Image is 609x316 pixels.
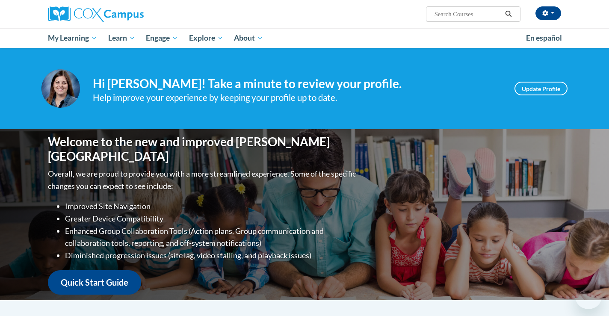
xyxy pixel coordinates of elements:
[42,28,103,48] a: My Learning
[146,33,178,43] span: Engage
[520,29,568,47] a: En español
[65,249,358,262] li: Diminished progression issues (site lag, video stalling, and playback issues)
[48,168,358,192] p: Overall, we are proud to provide you with a more streamlined experience. Some of the specific cha...
[189,33,223,43] span: Explore
[526,33,562,42] span: En español
[48,6,144,22] img: Cox Campus
[93,91,502,105] div: Help improve your experience by keeping your profile up to date.
[229,28,269,48] a: About
[434,9,502,19] input: Search Courses
[93,77,502,91] h4: Hi [PERSON_NAME]! Take a minute to review your profile.
[41,69,80,108] img: Profile Image
[183,28,229,48] a: Explore
[234,33,263,43] span: About
[514,82,568,95] a: Update Profile
[502,9,515,19] button: Search
[108,33,135,43] span: Learn
[103,28,141,48] a: Learn
[48,270,141,295] a: Quick Start Guide
[48,6,210,22] a: Cox Campus
[35,28,574,48] div: Main menu
[535,6,561,20] button: Account Settings
[48,135,358,163] h1: Welcome to the new and improved [PERSON_NAME][GEOGRAPHIC_DATA]
[140,28,183,48] a: Engage
[48,33,97,43] span: My Learning
[65,200,358,213] li: Improved Site Navigation
[65,225,358,250] li: Enhanced Group Collaboration Tools (Action plans, Group communication and collaboration tools, re...
[65,213,358,225] li: Greater Device Compatibility
[575,282,602,309] iframe: Button to launch messaging window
